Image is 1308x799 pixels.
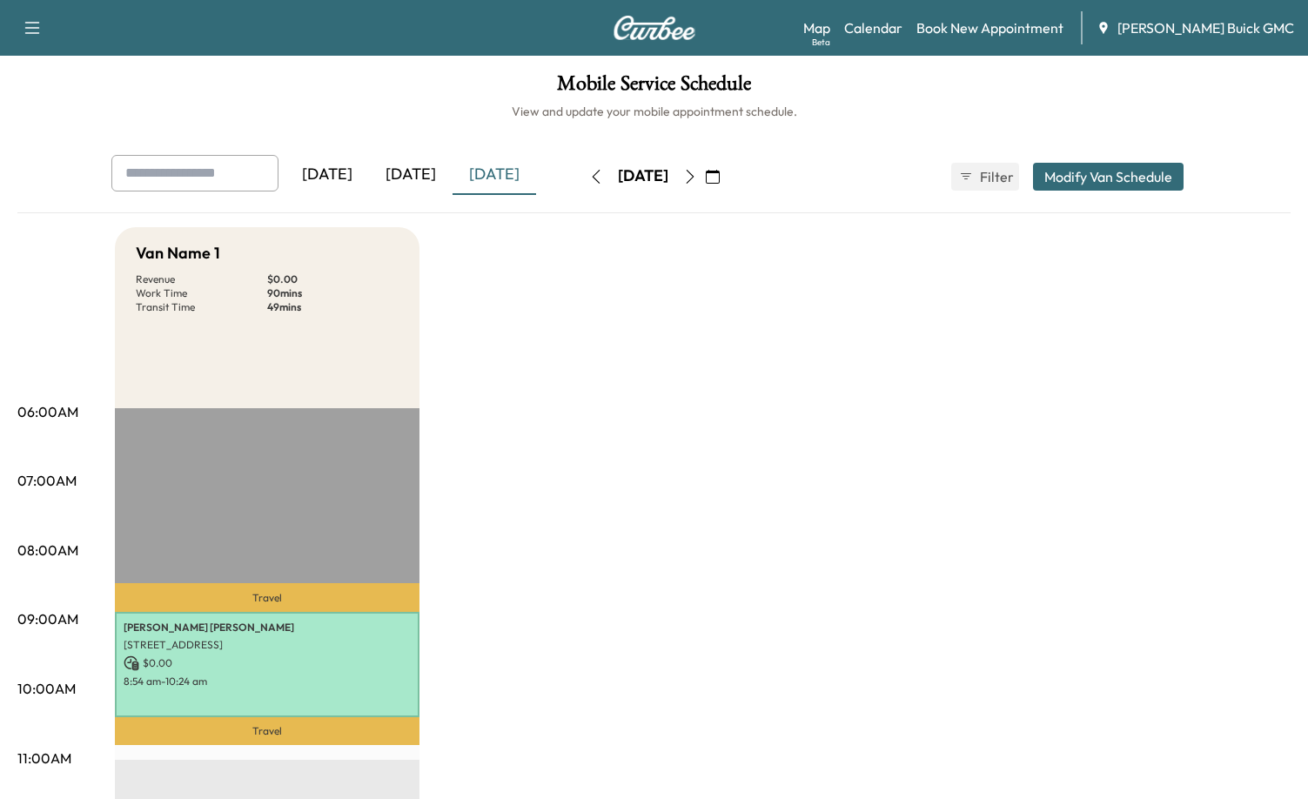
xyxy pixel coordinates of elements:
p: 07:00AM [17,470,77,491]
h6: View and update your mobile appointment schedule. [17,103,1291,120]
p: 90 mins [267,286,399,300]
p: 49 mins [267,300,399,314]
p: 8:54 am - 10:24 am [124,675,411,688]
div: [DATE] [369,155,453,195]
p: 09:00AM [17,608,78,629]
div: [DATE] [285,155,369,195]
button: Filter [951,163,1019,191]
p: Work Time [136,286,267,300]
span: [PERSON_NAME] Buick GMC [1117,17,1294,38]
h5: Van Name 1 [136,241,220,265]
img: Curbee Logo [613,16,696,40]
div: [DATE] [618,165,668,187]
p: Travel [115,583,419,611]
p: [STREET_ADDRESS] [124,638,411,652]
p: Travel [115,717,419,745]
p: 10:00AM [17,678,76,699]
a: Calendar [844,17,902,38]
p: Transit Time [136,300,267,314]
p: 11:00AM [17,748,71,769]
p: $ 0.00 [267,272,399,286]
p: Revenue [136,272,267,286]
p: 06:00AM [17,401,78,422]
p: [PERSON_NAME] [PERSON_NAME] [124,621,411,634]
div: Beta [812,36,830,49]
p: $ 0.00 [124,655,411,671]
a: MapBeta [803,17,830,38]
h1: Mobile Service Schedule [17,73,1291,103]
div: [DATE] [453,155,536,195]
button: Modify Van Schedule [1033,163,1184,191]
p: 08:00AM [17,540,78,561]
span: Filter [980,166,1011,187]
a: Book New Appointment [916,17,1063,38]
